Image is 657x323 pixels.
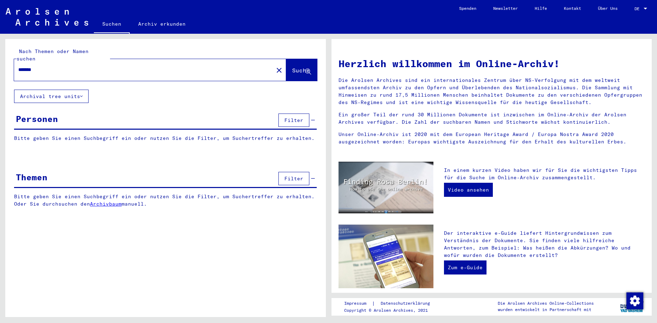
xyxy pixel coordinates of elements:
[284,175,303,182] span: Filter
[339,131,645,146] p: Unser Online-Archiv ist 2020 mit dem European Heritage Award / Europa Nostra Award 2020 ausgezeic...
[444,167,645,181] p: In einem kurzen Video haben wir für Sie die wichtigsten Tipps für die Suche im Online-Archiv zusa...
[278,172,309,185] button: Filter
[272,63,286,77] button: Clear
[286,59,317,81] button: Suche
[444,260,487,274] a: Zum e-Guide
[278,114,309,127] button: Filter
[339,225,433,288] img: eguide.jpg
[339,162,433,213] img: video.jpg
[498,300,594,306] p: Die Arolsen Archives Online-Collections
[626,292,643,309] img: Zustimmung ändern
[275,66,283,75] mat-icon: close
[339,56,645,71] h1: Herzlich willkommen im Online-Archiv!
[635,6,642,11] span: DE
[14,193,317,208] p: Bitte geben Sie einen Suchbegriff ein oder nutzen Sie die Filter, um Suchertreffer zu erhalten. O...
[130,15,194,32] a: Archiv erkunden
[16,171,47,183] div: Themen
[344,300,438,307] div: |
[14,135,317,142] p: Bitte geben Sie einen Suchbegriff ein oder nutzen Sie die Filter, um Suchertreffer zu erhalten.
[339,111,645,126] p: Ein großer Teil der rund 30 Millionen Dokumente ist inzwischen im Online-Archiv der Arolsen Archi...
[94,15,130,34] a: Suchen
[16,112,58,125] div: Personen
[344,307,438,314] p: Copyright © Arolsen Archives, 2021
[619,298,645,315] img: yv_logo.png
[14,90,89,103] button: Archival tree units
[375,300,438,307] a: Datenschutzerklärung
[444,183,493,197] a: Video ansehen
[284,117,303,123] span: Filter
[90,201,122,207] a: Archivbaum
[292,67,310,74] span: Suche
[17,48,89,62] mat-label: Nach Themen oder Namen suchen
[498,306,594,313] p: wurden entwickelt in Partnerschaft mit
[339,77,645,106] p: Die Arolsen Archives sind ein internationales Zentrum über NS-Verfolgung mit dem weltweit umfasse...
[444,230,645,259] p: Der interaktive e-Guide liefert Hintergrundwissen zum Verständnis der Dokumente. Sie finden viele...
[6,8,88,26] img: Arolsen_neg.svg
[344,300,372,307] a: Impressum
